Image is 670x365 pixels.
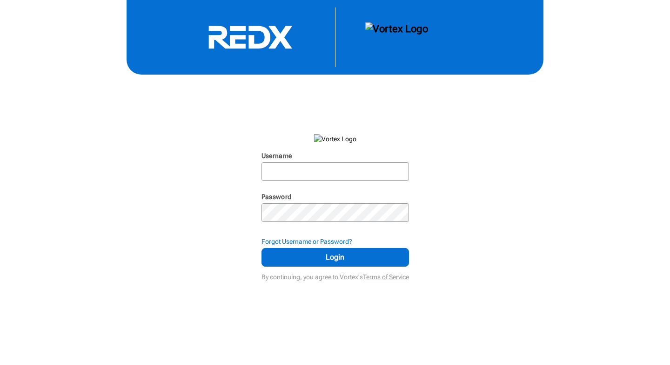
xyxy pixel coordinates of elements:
label: Password [261,193,292,200]
img: Vortex Logo [365,22,428,52]
a: Terms of Service [363,273,409,281]
div: Forgot Username or Password? [261,237,409,246]
div: By continuing, you agree to Vortex's [261,269,409,282]
span: Login [273,252,397,263]
img: Vortex Logo [314,134,356,144]
strong: Forgot Username or Password? [261,238,352,245]
button: Login [261,248,409,267]
label: Username [261,152,292,159]
svg: RedX Logo [181,25,320,49]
